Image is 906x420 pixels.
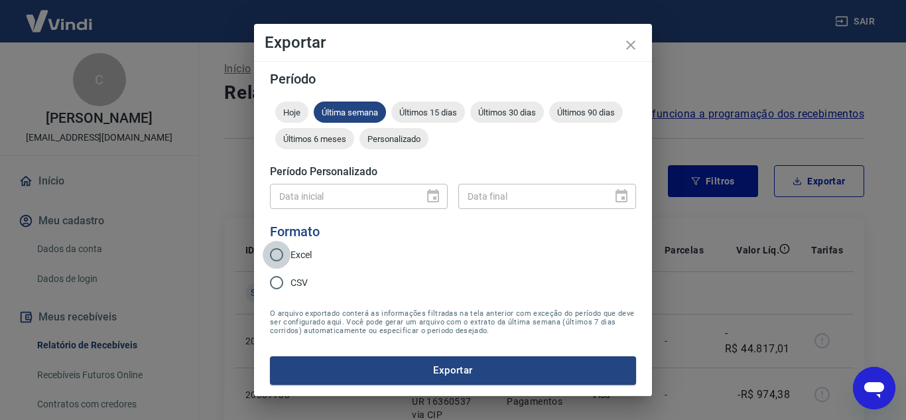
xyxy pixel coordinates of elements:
[291,276,308,290] span: CSV
[470,107,544,117] span: Últimos 30 dias
[549,102,623,123] div: Últimos 90 dias
[458,184,603,208] input: DD/MM/YYYY
[270,165,636,178] h5: Período Personalizado
[270,72,636,86] h5: Período
[853,367,895,409] iframe: Button to launch messaging window
[270,356,636,384] button: Exportar
[314,102,386,123] div: Última semana
[359,128,428,149] div: Personalizado
[275,134,354,144] span: Últimos 6 meses
[314,107,386,117] span: Última semana
[275,102,308,123] div: Hoje
[291,248,312,262] span: Excel
[275,128,354,149] div: Últimos 6 meses
[615,29,647,61] button: close
[359,134,428,144] span: Personalizado
[265,35,641,50] h4: Exportar
[270,309,636,335] span: O arquivo exportado conterá as informações filtradas na tela anterior com exceção do período que ...
[275,107,308,117] span: Hoje
[270,184,415,208] input: DD/MM/YYYY
[549,107,623,117] span: Últimos 90 dias
[270,222,320,242] legend: Formato
[470,102,544,123] div: Últimos 30 dias
[391,107,465,117] span: Últimos 15 dias
[391,102,465,123] div: Últimos 15 dias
